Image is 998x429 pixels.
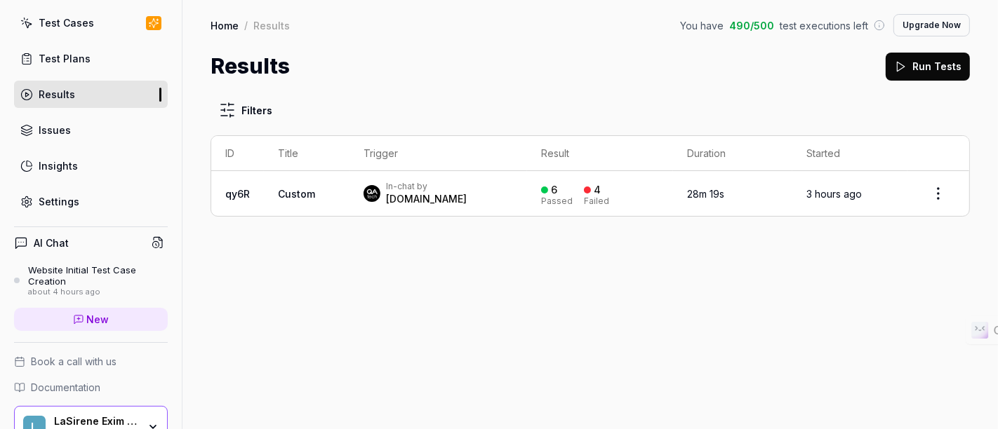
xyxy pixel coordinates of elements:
span: Documentation [31,380,100,395]
div: Insights [39,158,78,173]
a: qy6R [225,188,250,200]
th: ID [211,136,264,171]
a: Test Cases [14,9,168,36]
a: Documentation [14,380,168,395]
span: 490 / 500 [729,18,774,33]
a: Issues [14,116,168,144]
div: / [244,18,248,32]
div: Issues [39,123,71,137]
a: Insights [14,152,168,179]
div: Passed [541,197,573,205]
span: Book a call with us [31,354,117,369]
div: 6 [551,184,557,196]
div: Test Plans [39,51,91,66]
th: Trigger [350,136,527,171]
th: Started [792,136,907,171]
time: 3 hours ago [806,188,862,200]
th: Duration [673,136,792,171]
span: New [87,312,109,327]
div: [DOMAIN_NAME] [386,192,467,206]
div: about 4 hours ago [28,287,168,297]
th: Title [264,136,350,171]
button: Filters [211,96,281,124]
div: Results [253,18,290,32]
div: 4 [594,184,601,196]
th: Result [527,136,673,171]
button: Upgrade Now [893,14,970,36]
button: Run Tests [886,53,970,81]
div: In-chat by [386,181,467,192]
div: Test Cases [39,15,94,30]
div: Failed [584,197,609,205]
div: Website Initial Test Case Creation [28,264,168,287]
img: 7ccf6c19-61ad-4a6c-8811-018b02a1b829.jpg [364,185,380,202]
h4: AI Chat [34,236,69,250]
div: LaSirene Exim Pvt Ltd [54,415,138,428]
a: Test Plans [14,45,168,72]
span: Custom [278,188,315,200]
time: 28m 19s [687,188,724,200]
a: New [14,308,168,331]
h1: Results [211,50,290,82]
a: Book a call with us [14,354,168,369]
span: You have [680,18,724,33]
a: Results [14,81,168,108]
a: Home [211,18,239,32]
a: Website Initial Test Case Creationabout 4 hours ago [14,264,168,297]
div: Settings [39,194,79,209]
div: Results [39,87,75,102]
span: test executions left [780,18,868,33]
a: Settings [14,188,168,215]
